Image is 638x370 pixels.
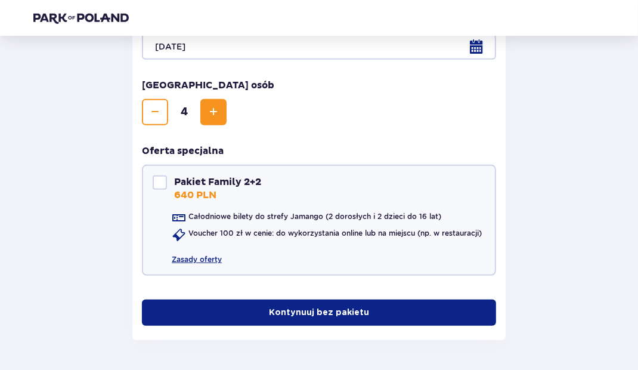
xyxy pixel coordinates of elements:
[172,245,222,265] a: Zasady oferty
[142,300,496,326] button: Kontynuuj bez pakietu
[269,307,369,319] p: Kontynuuj bez pakietu
[33,12,129,24] img: Park of Poland logo
[200,99,227,125] button: Increase
[174,175,261,189] p: Pakiet Family 2+2
[142,79,274,92] p: [GEOGRAPHIC_DATA] osób
[188,211,441,222] p: Całodniowe bilety do strefy Jamango (2 dorosłych i 2 dzieci do 16 lat)
[142,99,168,125] button: Decrease
[171,105,198,119] span: 4
[188,228,482,239] p: Voucher 100 zł w cenie: do wykorzystania online lub na miejscu (np. w restauracji)
[174,189,216,202] p: 640 PLN
[142,144,224,158] p: Oferta specjalna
